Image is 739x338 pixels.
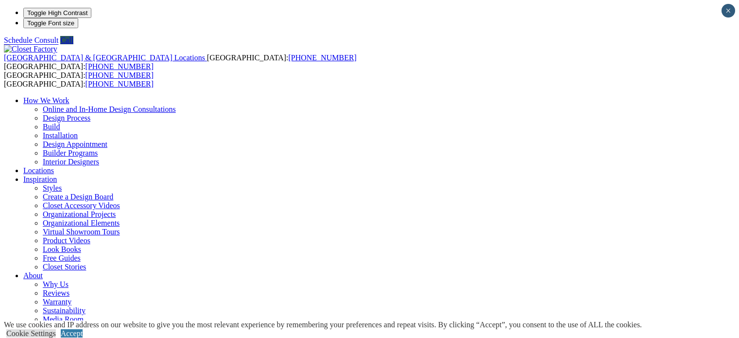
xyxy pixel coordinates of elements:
a: Warranty [43,298,71,306]
a: Media Room [43,315,84,323]
div: We use cookies and IP address on our website to give you the most relevant experience by remember... [4,320,642,329]
span: [GEOGRAPHIC_DATA]: [GEOGRAPHIC_DATA]: [4,53,357,71]
a: Create a Design Board [43,193,113,201]
a: Interior Designers [43,158,99,166]
a: Cookie Settings [6,329,56,338]
a: About [23,271,43,280]
a: Styles [43,184,62,192]
a: Online and In-Home Design Consultations [43,105,176,113]
a: Organizational Projects [43,210,116,218]
a: Product Videos [43,236,90,245]
button: Toggle High Contrast [23,8,91,18]
a: [PHONE_NUMBER] [86,80,154,88]
a: Inspiration [23,175,57,183]
a: Locations [23,166,54,175]
span: Toggle High Contrast [27,9,87,17]
a: Build [43,123,60,131]
a: [PHONE_NUMBER] [288,53,356,62]
a: Virtual Showroom Tours [43,228,120,236]
a: Organizational Elements [43,219,120,227]
a: Builder Programs [43,149,98,157]
a: [PHONE_NUMBER] [86,62,154,71]
a: [PHONE_NUMBER] [86,71,154,79]
a: Closet Accessory Videos [43,201,120,210]
a: Closet Stories [43,263,86,271]
a: Schedule Consult [4,36,58,44]
a: Installation [43,131,78,140]
span: [GEOGRAPHIC_DATA]: [GEOGRAPHIC_DATA]: [4,71,154,88]
a: Call [60,36,73,44]
a: Free Guides [43,254,81,262]
a: Accept [61,329,83,338]
a: Design Appointment [43,140,107,148]
a: Why Us [43,280,69,288]
a: Look Books [43,245,81,253]
span: Toggle Font size [27,19,74,27]
span: [GEOGRAPHIC_DATA] & [GEOGRAPHIC_DATA] Locations [4,53,205,62]
a: [GEOGRAPHIC_DATA] & [GEOGRAPHIC_DATA] Locations [4,53,207,62]
a: Reviews [43,289,69,297]
a: Sustainability [43,306,86,315]
a: How We Work [23,96,69,105]
button: Close [722,4,735,18]
img: Closet Factory [4,45,57,53]
a: Design Process [43,114,90,122]
button: Toggle Font size [23,18,78,28]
